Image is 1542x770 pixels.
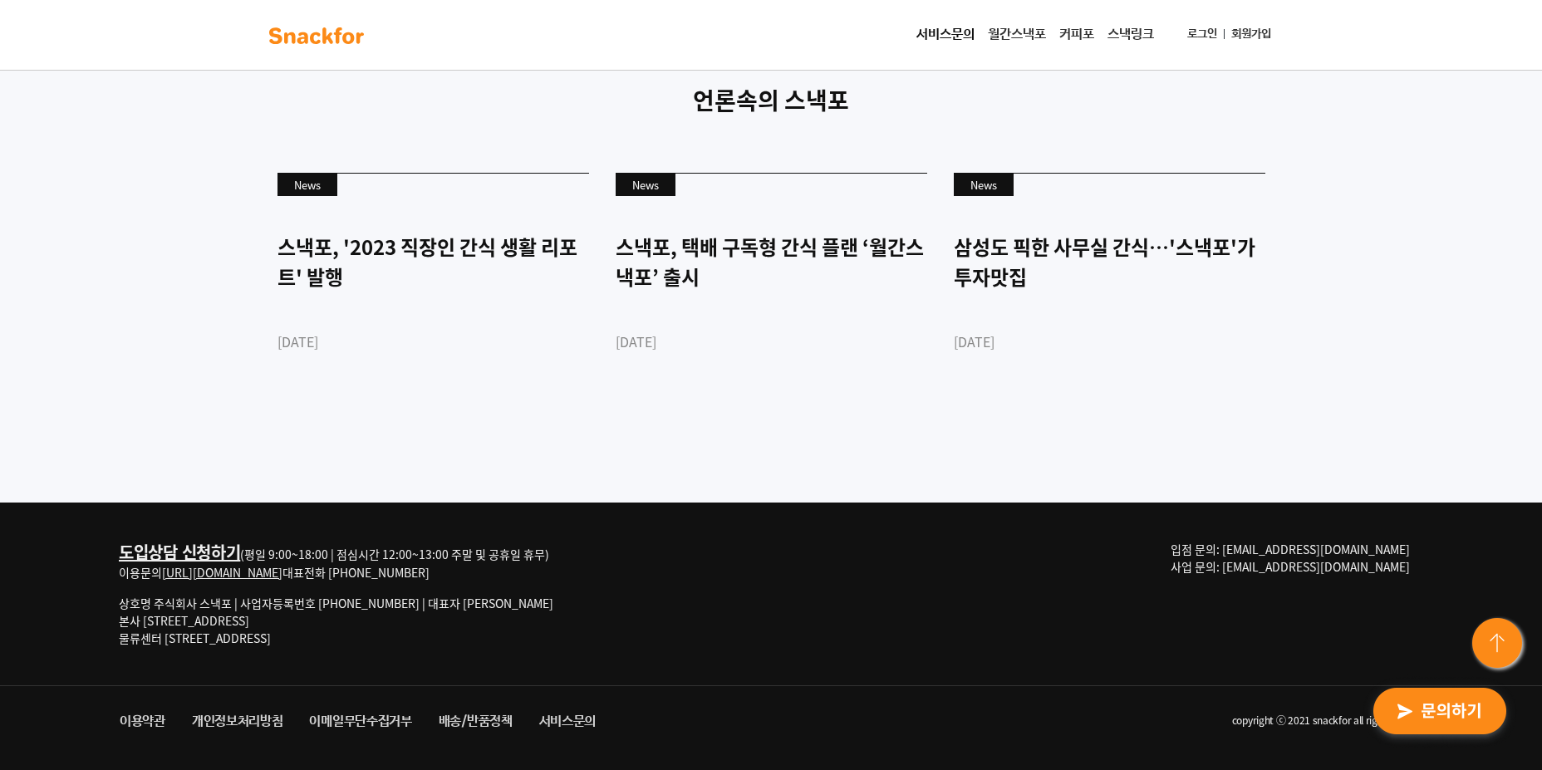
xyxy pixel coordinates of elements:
[119,595,553,647] p: 상호명 주식회사 스낵포 | 사업자등록번호 [PHONE_NUMBER] | 대표자 [PERSON_NAME] 본사 [STREET_ADDRESS] 물류센터 [STREET_ADDRESS]
[616,232,927,292] div: 스낵포, 택배 구독형 간식 플랜 ‘월간스낵포’ 출시
[152,552,172,566] span: 대화
[106,707,179,737] a: 이용약관
[616,331,927,351] div: [DATE]
[110,527,214,568] a: 대화
[954,232,1265,292] div: 삼성도 픽한 사무실 간식…'스낵포'가 투자맛집
[1171,541,1410,575] span: 입점 문의: [EMAIL_ADDRESS][DOMAIN_NAME] 사업 문의: [EMAIL_ADDRESS][DOMAIN_NAME]
[1181,19,1224,50] a: 로그인
[981,18,1053,51] a: 월간스낵포
[179,707,297,737] a: 개인정보처리방침
[277,174,337,197] div: News
[264,83,1278,118] p: 언론속의 스낵포
[214,527,319,568] a: 설정
[1469,615,1529,674] img: floating-button
[277,331,589,351] div: [DATE]
[277,232,589,292] div: 스낵포, '2023 직장인 간식 생활 리포트' 발행
[162,564,282,581] a: [URL][DOMAIN_NAME]
[954,331,1265,351] div: [DATE]
[296,707,425,737] a: 이메일무단수집거부
[609,707,1436,737] li: copyright ⓒ 2021 snackfor all rights reserved.
[264,22,369,49] img: background-main-color.svg
[616,173,927,410] a: News 스낵포, 택배 구독형 간식 플랜 ‘월간스낵포’ 출시 [DATE]
[5,527,110,568] a: 홈
[1225,19,1278,50] a: 회원가입
[1053,18,1101,51] a: 커피포
[425,707,526,737] a: 배송/반품정책
[954,173,1265,410] a: News 삼성도 픽한 사무실 간식…'스낵포'가 투자맛집 [DATE]
[1101,18,1161,51] a: 스낵링크
[526,707,610,737] a: 서비스문의
[119,540,240,564] a: 도입상담 신청하기
[52,552,62,565] span: 홈
[119,541,553,581] div: (평일 9:00~18:00 | 점심시간 12:00~13:00 주말 및 공휴일 휴무) 이용문의 대표전화 [PHONE_NUMBER]
[277,173,589,410] a: News 스낵포, '2023 직장인 간식 생활 리포트' 발행 [DATE]
[257,552,277,565] span: 설정
[954,174,1014,197] div: News
[616,174,675,197] div: News
[910,18,981,51] a: 서비스문의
